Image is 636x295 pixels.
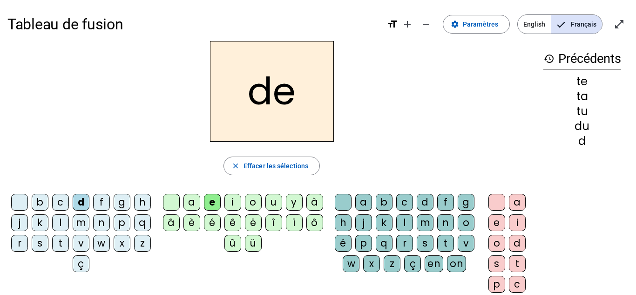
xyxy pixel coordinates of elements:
div: g [458,194,474,211]
mat-icon: format_size [387,19,398,30]
div: du [543,121,621,132]
div: î [265,214,282,231]
div: d [73,194,89,211]
div: on [447,255,466,272]
div: i [224,194,241,211]
div: j [11,214,28,231]
div: l [52,214,69,231]
div: ç [73,255,89,272]
div: q [134,214,151,231]
div: é [335,235,352,252]
span: Effacer les sélections [244,160,308,172]
div: p [488,276,505,293]
div: j [355,214,372,231]
div: ta [543,91,621,102]
div: t [509,255,526,272]
div: x [363,255,380,272]
div: tu [543,106,621,117]
div: k [376,214,392,231]
mat-button-toggle-group: Language selection [517,14,602,34]
div: n [437,214,454,231]
div: p [355,235,372,252]
div: w [93,235,110,252]
div: c [396,194,413,211]
button: Effacer les sélections [223,157,320,175]
span: Paramètres [463,19,498,30]
div: à [306,194,323,211]
div: s [417,235,433,252]
div: o [245,194,262,211]
div: e [204,194,221,211]
h3: Précédents [543,48,621,69]
div: e [488,214,505,231]
div: m [417,214,433,231]
div: b [32,194,48,211]
div: h [134,194,151,211]
mat-icon: close [231,162,240,170]
div: z [384,255,400,272]
div: s [32,235,48,252]
div: w [343,255,359,272]
div: x [114,235,130,252]
div: g [114,194,130,211]
div: b [376,194,392,211]
div: ï [286,214,303,231]
mat-icon: add [402,19,413,30]
div: û [224,235,241,252]
div: ç [404,255,421,272]
div: a [509,194,526,211]
div: f [437,194,454,211]
div: ë [245,214,262,231]
h2: de [210,41,334,142]
mat-icon: settings [451,20,459,28]
div: t [437,235,454,252]
div: ê [224,214,241,231]
span: Français [551,15,602,34]
div: i [509,214,526,231]
button: Paramètres [443,15,510,34]
div: te [543,76,621,87]
mat-icon: history [543,53,555,64]
div: o [488,235,505,252]
div: v [73,235,89,252]
div: y [286,194,303,211]
div: f [93,194,110,211]
div: d [509,235,526,252]
div: m [73,214,89,231]
button: Entrer en plein écran [610,15,629,34]
div: en [425,255,443,272]
div: c [52,194,69,211]
div: l [396,214,413,231]
div: o [458,214,474,231]
mat-icon: remove [420,19,432,30]
div: r [11,235,28,252]
div: c [509,276,526,293]
div: n [93,214,110,231]
div: z [134,235,151,252]
div: t [52,235,69,252]
div: q [376,235,392,252]
div: v [458,235,474,252]
div: é [204,214,221,231]
div: d [417,194,433,211]
h1: Tableau de fusion [7,9,379,39]
div: k [32,214,48,231]
div: a [355,194,372,211]
button: Diminuer la taille de la police [417,15,435,34]
button: Augmenter la taille de la police [398,15,417,34]
mat-icon: open_in_full [614,19,625,30]
div: d [543,136,621,147]
div: ü [245,235,262,252]
div: s [488,255,505,272]
span: English [518,15,551,34]
div: â [163,214,180,231]
div: u [265,194,282,211]
div: è [183,214,200,231]
div: h [335,214,352,231]
div: ô [306,214,323,231]
div: p [114,214,130,231]
div: r [396,235,413,252]
div: a [183,194,200,211]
